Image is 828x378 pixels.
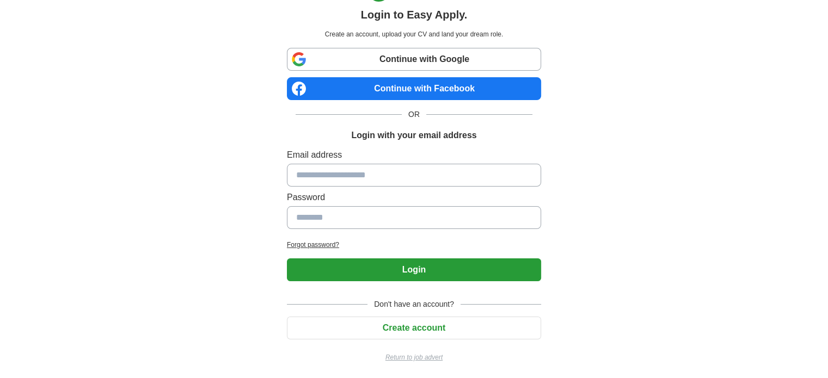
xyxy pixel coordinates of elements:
span: Don't have an account? [367,299,461,310]
h1: Login with your email address [351,129,476,142]
h1: Login to Easy Apply. [361,7,468,23]
a: Return to job advert [287,352,541,362]
label: Password [287,191,541,204]
p: Create an account, upload your CV and land your dream role. [289,29,539,39]
a: Create account [287,323,541,332]
a: Continue with Google [287,48,541,71]
span: OR [402,109,426,120]
button: Login [287,258,541,281]
label: Email address [287,148,541,162]
a: Forgot password? [287,240,541,250]
button: Create account [287,317,541,339]
a: Continue with Facebook [287,77,541,100]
